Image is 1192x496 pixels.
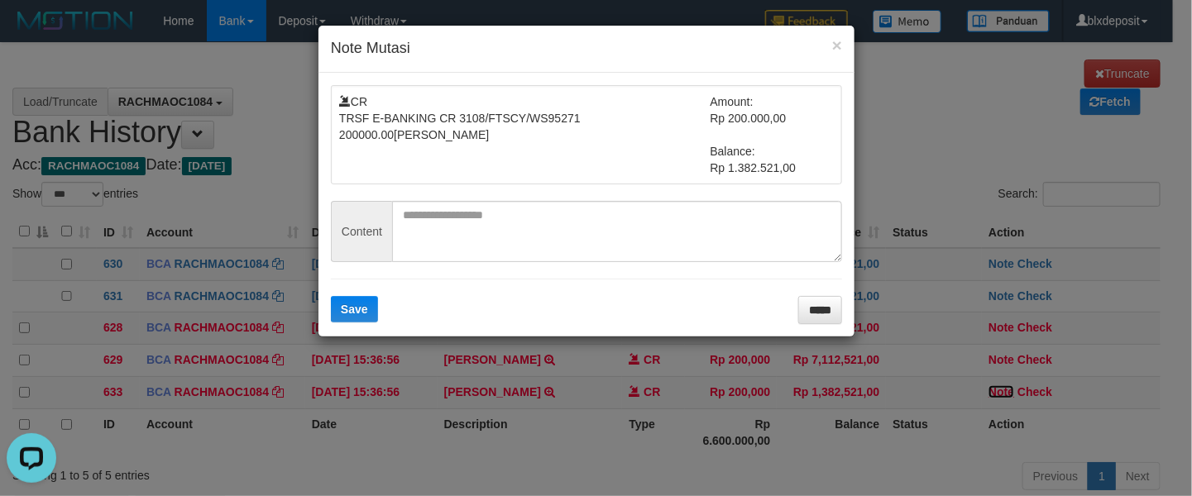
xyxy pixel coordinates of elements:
[331,296,378,322] button: Save
[832,36,842,54] button: ×
[331,201,392,262] span: Content
[7,7,56,56] button: Open LiveChat chat widget
[341,303,368,316] span: Save
[711,93,835,176] td: Amount: Rp 200.000,00 Balance: Rp 1.382.521,00
[339,93,711,176] td: CR TRSF E-BANKING CR 3108/FTSCY/WS95271 200000.00[PERSON_NAME]
[331,38,842,60] h4: Note Mutasi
